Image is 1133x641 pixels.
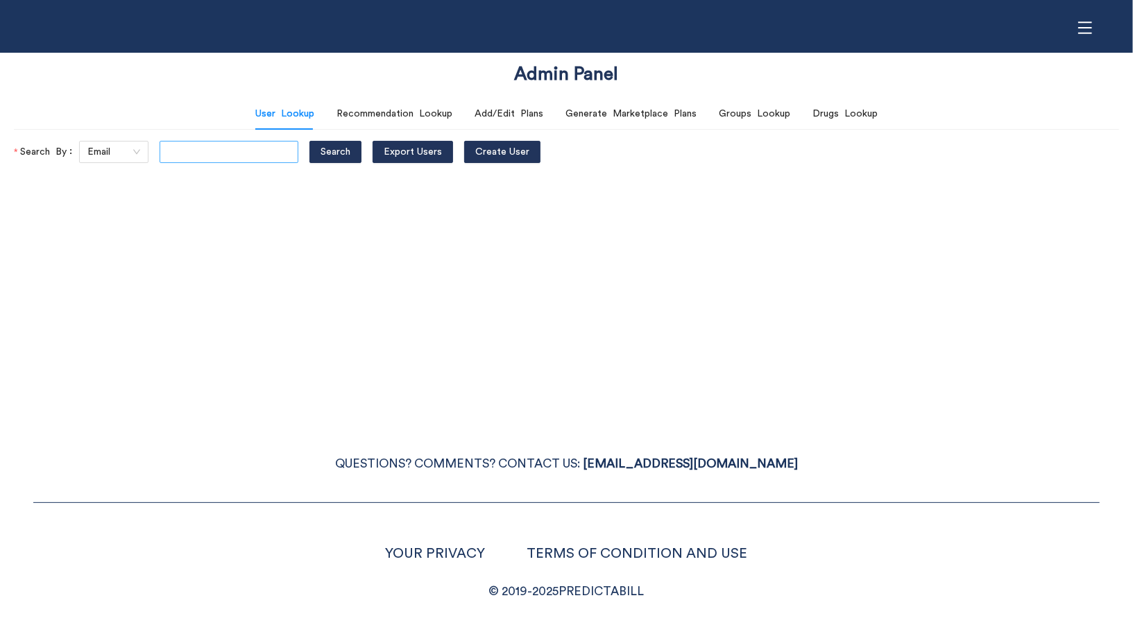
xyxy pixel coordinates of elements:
[386,547,486,561] a: YOUR PRIVACY
[321,144,350,160] span: Search
[475,144,529,160] span: Create User
[255,106,314,121] div: User Lookup
[565,106,697,121] div: Generate Marketplace Plans
[33,454,1100,475] p: QUESTIONS? COMMENTS? CONTACT US:
[527,547,748,561] a: TERMS OF CONDITION AND USE
[14,141,79,163] label: Search By
[515,62,619,87] h1: Admin Panel
[337,106,452,121] div: Recommendation Lookup
[719,106,790,121] div: Groups Lookup
[87,142,140,162] span: Email
[33,581,1100,602] p: © 2019- 2025 PREDICTABILL
[464,141,540,163] button: Create User
[583,458,798,470] a: [EMAIL_ADDRESS][DOMAIN_NAME]
[309,141,361,163] button: Search
[1072,15,1098,41] span: menu
[384,144,442,160] span: Export Users
[373,141,453,163] button: Export Users
[475,106,543,121] div: Add/Edit Plans
[812,106,878,121] div: Drugs Lookup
